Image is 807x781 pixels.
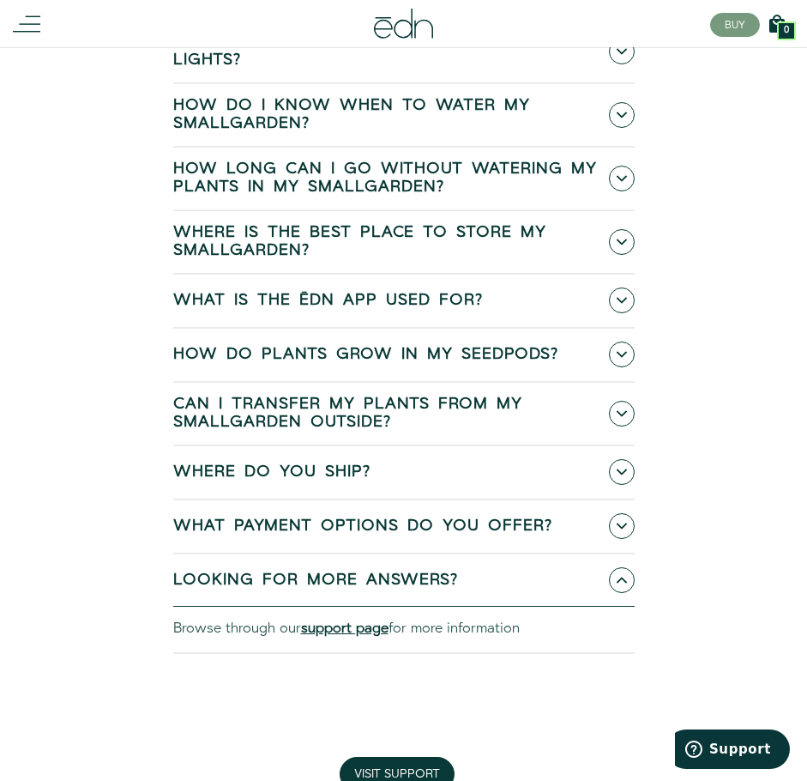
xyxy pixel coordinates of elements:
[173,224,609,259] span: Where is the best place to store my SmallGarden?
[173,383,635,445] a: Can I transfer my plants from my SmallGarden outside?
[784,26,789,35] span: 0
[173,160,609,196] span: How long can I go without watering my plants in my SmallGarden?
[173,500,635,553] a: What Payment Options Do You Offer?
[173,572,458,590] span: Looking for more answers?
[173,607,635,652] div: Browse through our for more information
[173,518,552,536] span: What Payment Options Do You Offer?
[173,84,635,146] a: How do I know when to water my SmallGarden?
[173,21,635,82] a: How can I control my SmallGarden lights?
[301,619,388,639] a: support page
[173,446,635,499] a: Where do you ship?
[173,554,635,607] a: Looking for more answers?
[710,13,760,37] button: BUY
[173,396,609,431] span: Can I transfer my plants from my SmallGarden outside?
[173,33,609,69] span: How can I control my SmallGarden lights?
[173,463,370,481] span: Where do you ship?
[675,730,790,772] iframe: Opens a widget where you can find more information
[173,275,635,327] a: What is the ēdn app used for?
[173,148,635,209] a: How long can I go without watering my plants in my SmallGarden?
[173,346,558,364] span: How do plants grow in my SeedPods?
[173,97,609,132] span: How do I know when to water my SmallGarden?
[173,211,635,273] a: Where is the best place to store my SmallGarden?
[173,329,635,381] a: How do plants grow in my SeedPods?
[173,292,483,310] span: What is the ēdn app used for?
